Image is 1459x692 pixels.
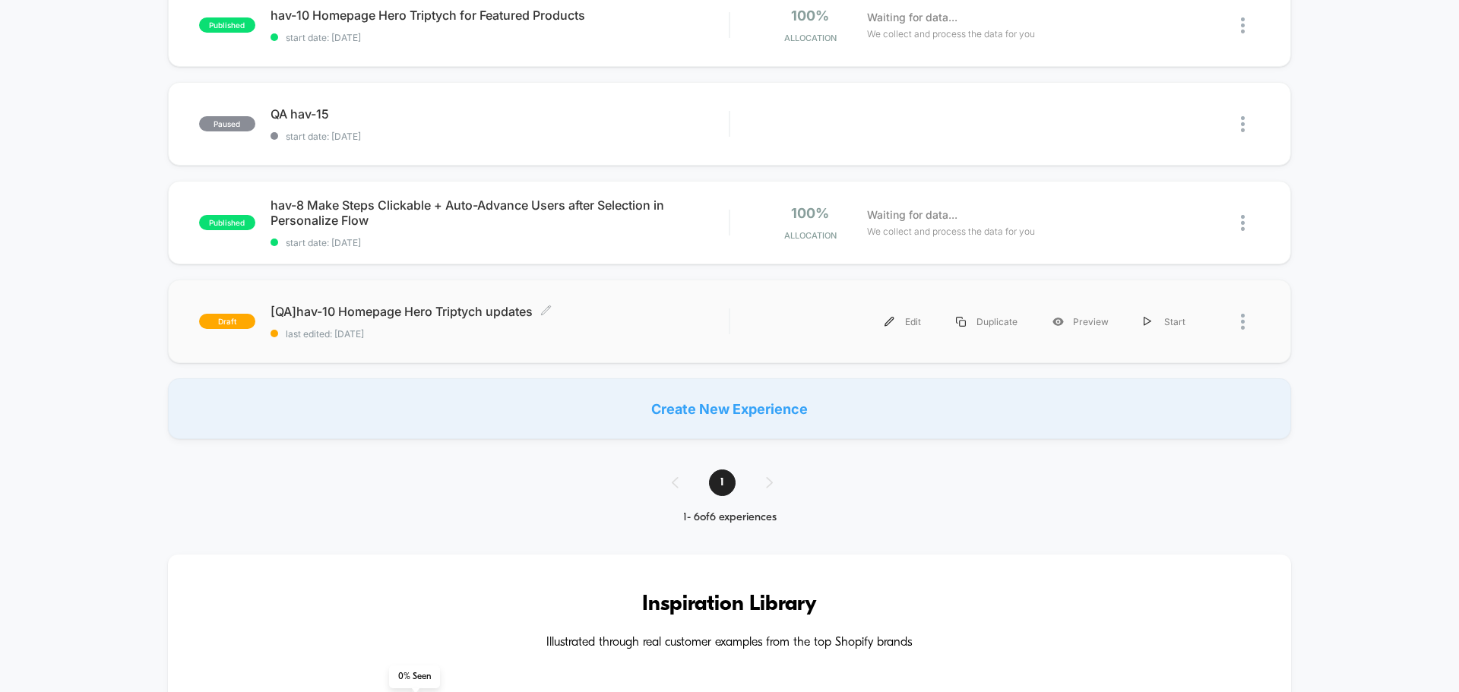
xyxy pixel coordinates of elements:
span: hav-10 Homepage Hero Triptych for Featured Products [271,8,729,23]
span: 1 [709,469,736,496]
div: Edit [867,305,938,339]
span: draft [199,314,255,329]
div: Preview [1035,305,1126,339]
span: We collect and process the data for you [867,27,1035,41]
img: menu [956,317,966,327]
span: paused [199,116,255,131]
span: 100% [791,8,829,24]
span: 100% [791,205,829,221]
div: Duplicate [938,305,1035,339]
span: start date: [DATE] [271,131,729,142]
span: QA hav-15 [271,106,729,122]
span: start date: [DATE] [271,237,729,248]
span: [QA]hav-10 Homepage Hero Triptych updates [271,304,729,319]
span: start date: [DATE] [271,32,729,43]
span: last edited: [DATE] [271,328,729,340]
span: published [199,17,255,33]
div: Create New Experience [168,378,1291,439]
span: We collect and process the data for you [867,224,1035,239]
span: Allocation [784,33,837,43]
div: 1 - 6 of 6 experiences [657,511,803,524]
span: Waiting for data... [867,207,957,223]
div: Start [1126,305,1203,339]
img: close [1241,314,1245,330]
span: Allocation [784,230,837,241]
img: close [1241,215,1245,231]
img: close [1241,116,1245,132]
img: menu [1144,317,1151,327]
h3: Inspiration Library [214,592,1245,617]
img: menu [885,317,894,327]
h4: Illustrated through real customer examples from the top Shopify brands [214,636,1245,650]
img: close [1241,17,1245,33]
span: hav-8 Make Steps Clickable + Auto-Advance Users after Selection in Personalize Flow [271,197,729,228]
span: published [199,215,255,230]
span: 0 % Seen [389,665,440,688]
span: Waiting for data... [867,9,957,26]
